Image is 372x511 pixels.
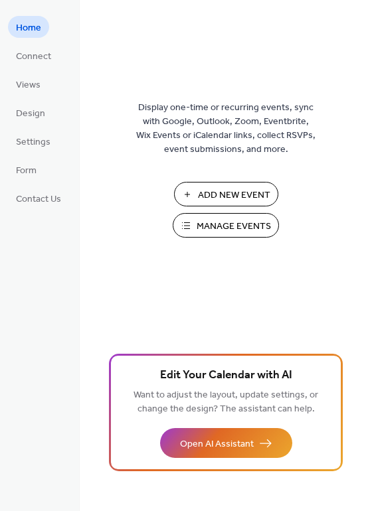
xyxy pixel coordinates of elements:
button: Add New Event [174,182,278,206]
a: Form [8,159,45,181]
a: Settings [8,130,58,152]
a: Connect [8,44,59,66]
span: Design [16,107,45,121]
a: Design [8,102,53,123]
button: Open AI Assistant [160,428,292,458]
span: Edit Your Calendar with AI [160,366,292,385]
span: Manage Events [197,220,271,234]
span: Views [16,78,41,92]
span: Form [16,164,37,178]
button: Manage Events [173,213,279,238]
span: Connect [16,50,51,64]
span: Settings [16,135,50,149]
span: Home [16,21,41,35]
a: Home [8,16,49,38]
span: Want to adjust the layout, update settings, or change the design? The assistant can help. [134,386,318,418]
span: Display one-time or recurring events, sync with Google, Outlook, Zoom, Eventbrite, Wix Events or ... [136,101,316,157]
span: Open AI Assistant [180,437,254,451]
a: Views [8,73,48,95]
span: Contact Us [16,192,61,206]
span: Add New Event [198,188,270,202]
a: Contact Us [8,187,69,209]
